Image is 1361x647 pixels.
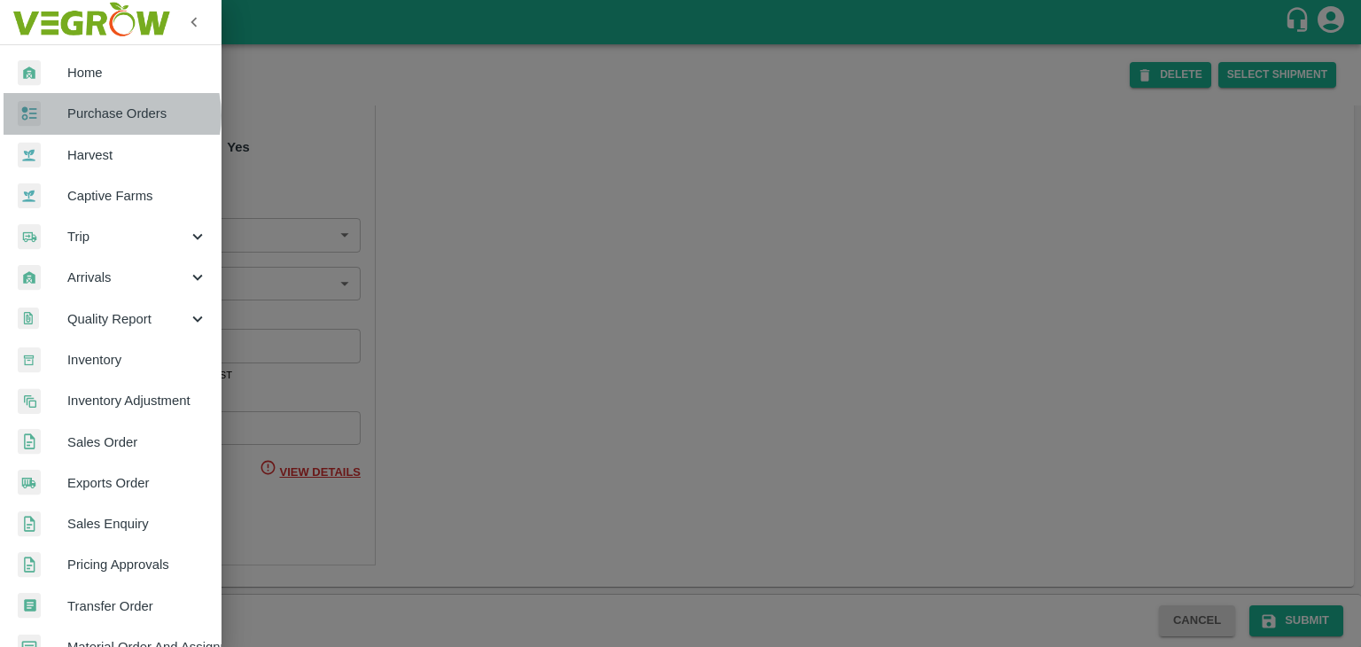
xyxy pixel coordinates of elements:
[18,388,41,414] img: inventory
[18,429,41,455] img: sales
[18,224,41,250] img: delivery
[18,60,41,86] img: whArrival
[18,101,41,127] img: reciept
[18,511,41,537] img: sales
[18,470,41,495] img: shipments
[18,183,41,209] img: harvest
[67,227,188,246] span: Trip
[18,265,41,291] img: whArrival
[67,104,207,123] span: Purchase Orders
[67,596,207,616] span: Transfer Order
[18,142,41,168] img: harvest
[18,552,41,578] img: sales
[67,391,207,410] span: Inventory Adjustment
[18,308,39,330] img: qualityReport
[67,514,207,534] span: Sales Enquiry
[67,309,188,329] span: Quality Report
[18,347,41,373] img: whInventory
[67,145,207,165] span: Harvest
[67,350,207,370] span: Inventory
[67,555,207,574] span: Pricing Approvals
[67,473,207,493] span: Exports Order
[67,433,207,452] span: Sales Order
[67,186,207,206] span: Captive Farms
[18,593,41,619] img: whTransfer
[67,63,207,82] span: Home
[67,268,188,287] span: Arrivals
